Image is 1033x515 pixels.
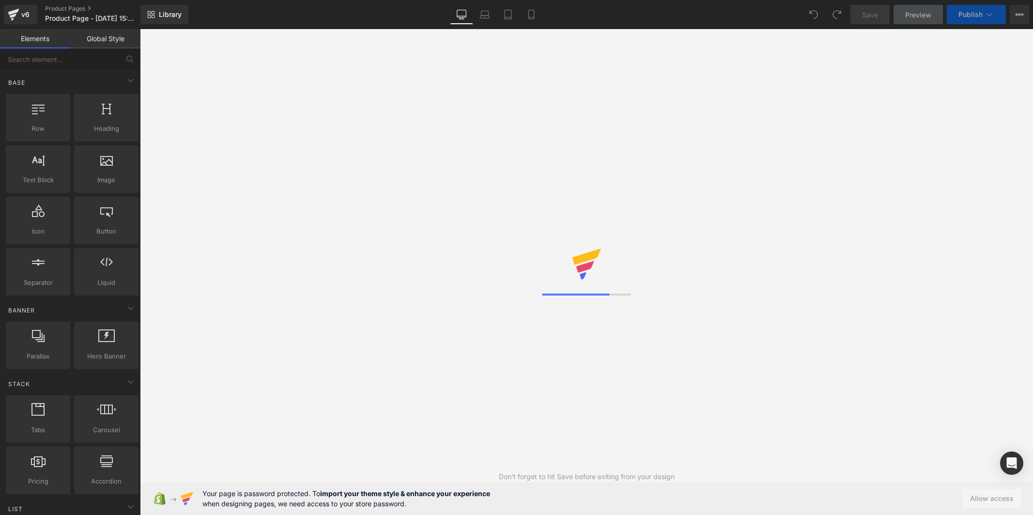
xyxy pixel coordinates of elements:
[905,10,931,20] span: Preview
[1000,452,1023,475] div: Open Intercom Messenger
[45,5,156,13] a: Product Pages
[19,8,31,21] div: v6
[499,471,675,482] div: Don't forget to hit Save before exiting from your design
[9,425,67,435] span: Tabs
[962,489,1021,508] button: Allow access
[827,5,847,24] button: Redo
[45,15,138,22] span: Product Page - [DATE] 15:25:22
[9,476,67,486] span: Pricing
[77,124,136,134] span: Heading
[473,5,496,24] a: Laptop
[159,10,182,19] span: Library
[894,5,943,24] a: Preview
[520,5,543,24] a: Mobile
[70,29,140,48] a: Global Style
[77,476,136,486] span: Accordion
[77,351,136,361] span: Hero Banner
[1010,5,1029,24] button: More
[77,425,136,435] span: Carousel
[862,10,878,20] span: Save
[202,488,490,509] span: Your page is password protected. To when designing pages, we need access to your store password.
[140,5,188,24] a: New Library
[496,5,520,24] a: Tablet
[7,306,36,315] span: Banner
[320,489,490,498] strong: import your theme style & enhance your experience
[9,351,67,361] span: Parallax
[9,175,67,185] span: Text Block
[4,5,37,24] a: v6
[77,278,136,288] span: Liquid
[450,5,473,24] a: Desktop
[77,175,136,185] span: Image
[9,278,67,288] span: Separator
[9,124,67,134] span: Row
[7,379,31,389] span: Stack
[804,5,823,24] button: Undo
[7,78,26,87] span: Base
[77,226,136,236] span: Button
[7,504,24,514] span: List
[958,11,983,18] span: Publish
[9,226,67,236] span: Icon
[947,5,1006,24] button: Publish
